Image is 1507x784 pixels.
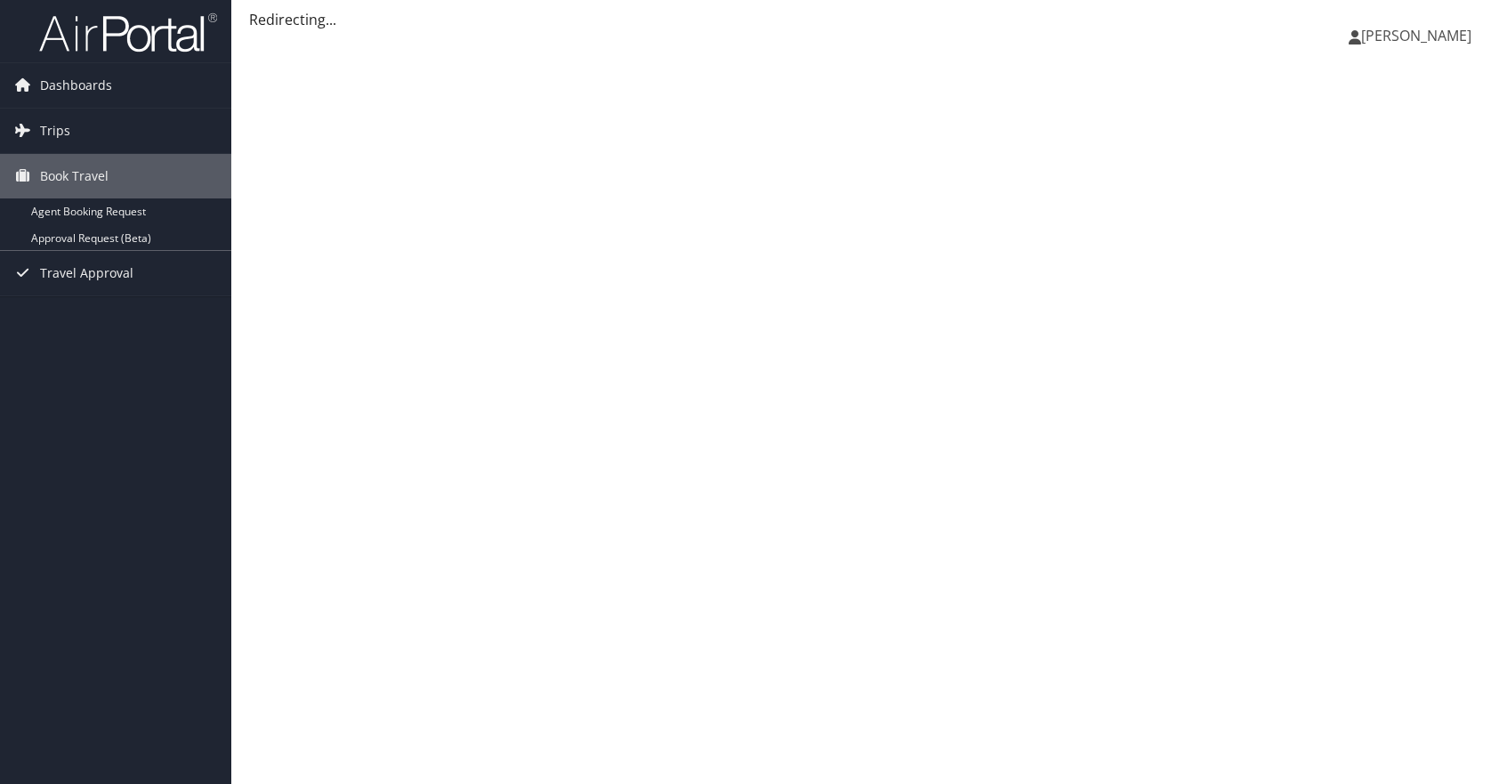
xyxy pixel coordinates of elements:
div: Redirecting... [249,9,1489,30]
span: Trips [40,109,70,153]
span: Book Travel [40,154,109,198]
span: Travel Approval [40,251,133,295]
a: [PERSON_NAME] [1349,9,1489,62]
span: Dashboards [40,63,112,108]
img: airportal-logo.png [39,12,217,53]
span: [PERSON_NAME] [1361,26,1471,45]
